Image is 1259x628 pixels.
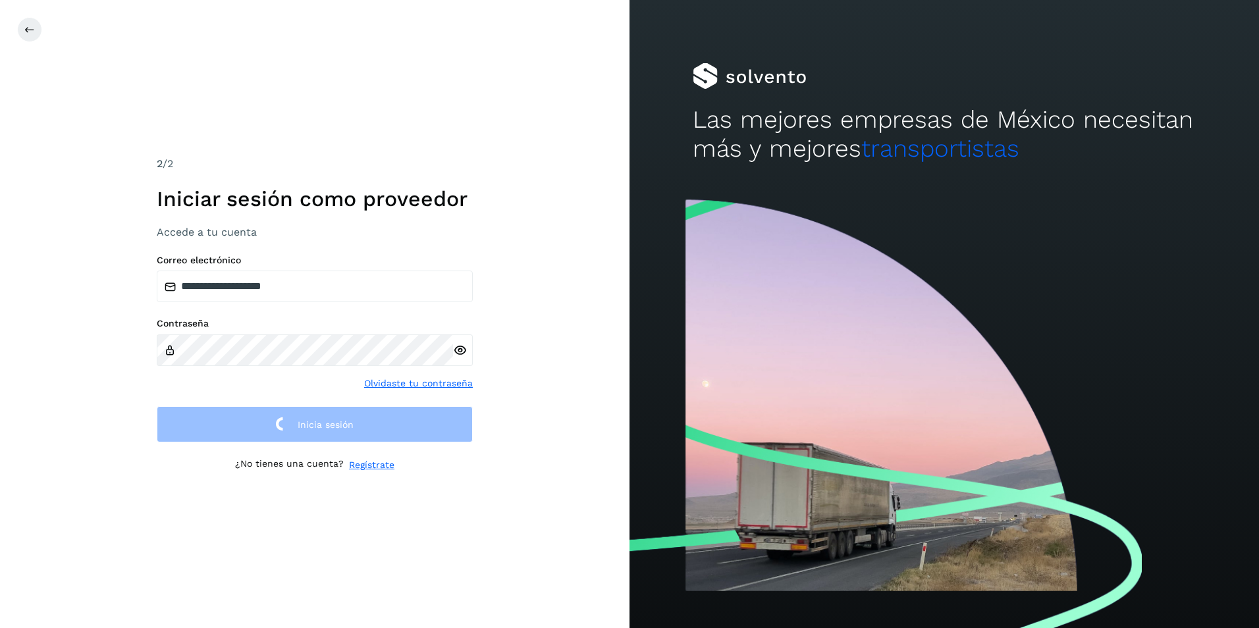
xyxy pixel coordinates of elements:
div: /2 [157,156,473,172]
label: Contraseña [157,318,473,329]
button: Inicia sesión [157,406,473,442]
label: Correo electrónico [157,255,473,266]
span: 2 [157,157,163,170]
a: Regístrate [349,458,394,472]
span: Inicia sesión [298,420,354,429]
a: Olvidaste tu contraseña [364,377,473,390]
h3: Accede a tu cuenta [157,226,473,238]
p: ¿No tienes una cuenta? [235,458,344,472]
span: transportistas [861,134,1019,163]
h1: Iniciar sesión como proveedor [157,186,473,211]
h2: Las mejores empresas de México necesitan más y mejores [693,105,1196,164]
